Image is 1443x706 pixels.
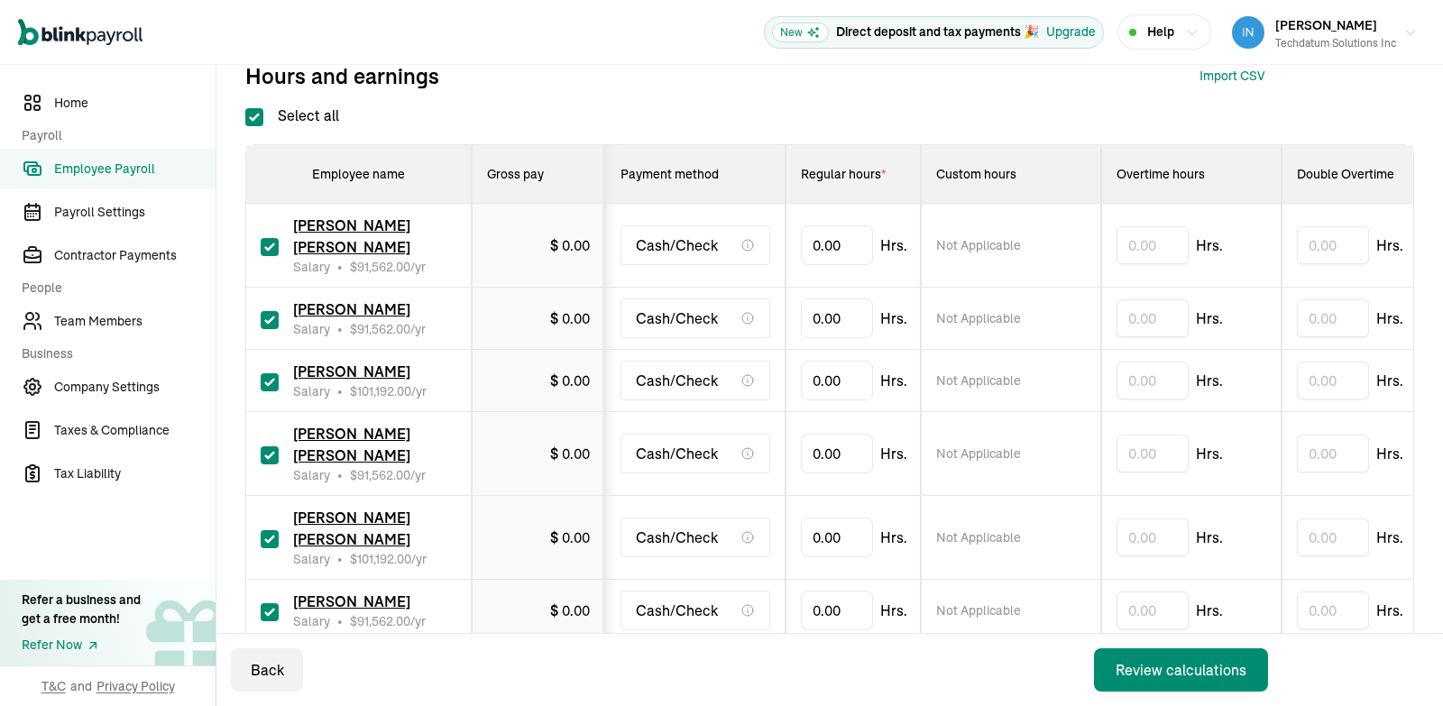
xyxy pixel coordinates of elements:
[487,165,590,183] div: Gross pay
[1196,527,1223,548] span: Hrs.
[357,613,410,629] span: 91,562.00
[245,108,263,126] input: Select all
[772,23,829,42] span: New
[1117,518,1189,556] input: 0.00
[1196,600,1223,621] span: Hrs.
[357,551,411,567] span: 101,192.00
[1297,591,1369,629] input: 0.00
[54,312,216,331] span: Team Members
[801,298,873,338] input: TextInput
[1116,659,1246,681] div: Review calculations
[836,23,1039,41] p: Direct deposit and tax payments 🎉
[550,443,590,464] div: $
[1353,619,1443,706] iframe: Chat Widget
[1199,67,1264,86] button: Import CSV
[550,370,590,391] div: $
[293,362,410,381] span: [PERSON_NAME]
[636,234,718,256] span: Cash/Check
[636,600,718,621] span: Cash/Check
[636,370,718,391] span: Cash/Check
[1117,14,1211,50] button: Help
[1275,35,1396,51] div: Techdatum Solutions Inc
[231,648,303,692] button: Back
[293,425,410,464] span: [PERSON_NAME] [PERSON_NAME]
[337,320,343,338] span: •
[1297,165,1429,183] div: Double Overtime
[350,258,426,276] span: /yr
[350,466,426,484] span: /yr
[350,613,410,629] span: $
[337,550,343,568] span: •
[801,166,886,182] span: Regular hours
[1196,234,1223,256] span: Hrs.
[880,600,907,621] span: Hrs.
[245,105,339,126] label: Select all
[562,445,590,463] span: 0.00
[22,344,205,363] span: Business
[550,527,590,548] div: $
[801,225,873,265] input: TextInput
[350,321,410,337] span: $
[1225,10,1425,55] button: [PERSON_NAME]Techdatum Solutions Inc
[1297,362,1369,399] input: 0.00
[293,592,410,610] span: [PERSON_NAME]
[936,165,1086,183] div: Custom hours
[312,166,405,182] span: Employee name
[1094,648,1268,692] button: Review calculations
[293,612,330,630] span: Salary
[1297,299,1369,337] input: 0.00
[54,421,216,440] span: Taxes & Compliance
[1117,299,1189,337] input: 0.00
[562,601,590,619] span: 0.00
[54,464,216,483] span: Tax Liability
[245,61,439,90] span: Hours and earnings
[22,126,205,145] span: Payroll
[22,591,141,628] div: Refer a business and get a free month!
[337,258,343,276] span: •
[1117,226,1189,264] input: 0.00
[550,307,590,329] div: $
[880,443,907,464] span: Hrs.
[337,466,343,484] span: •
[880,234,907,256] span: Hrs.
[293,300,410,318] span: [PERSON_NAME]
[350,259,410,275] span: $
[936,445,1021,463] span: Not Applicable
[293,550,330,568] span: Salary
[636,443,718,464] span: Cash/Check
[880,527,907,548] span: Hrs.
[1196,370,1223,391] span: Hrs.
[936,601,1021,619] span: Not Applicable
[54,203,216,222] span: Payroll Settings
[350,320,426,338] span: /yr
[350,467,410,483] span: $
[293,216,410,256] span: [PERSON_NAME] [PERSON_NAME]
[562,309,590,327] span: 0.00
[350,551,411,567] span: $
[1376,234,1403,256] span: Hrs.
[337,382,343,400] span: •
[1196,443,1223,464] span: Hrs.
[1376,600,1403,621] span: Hrs.
[97,677,175,695] span: Privacy Policy
[936,309,1021,327] span: Not Applicable
[620,166,719,182] span: Payment method
[22,636,141,655] div: Refer Now
[350,550,427,568] span: /yr
[1117,591,1189,629] input: 0.00
[1376,443,1403,464] span: Hrs.
[562,236,590,254] span: 0.00
[357,467,410,483] span: 91,562.00
[41,677,66,695] span: T&C
[636,307,718,329] span: Cash/Check
[350,612,426,630] span: /yr
[550,600,590,621] div: $
[337,612,343,630] span: •
[54,94,216,113] span: Home
[357,321,410,337] span: 91,562.00
[562,528,590,546] span: 0.00
[1376,370,1403,391] span: Hrs.
[18,6,142,59] nav: Global
[936,236,1021,254] span: Not Applicable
